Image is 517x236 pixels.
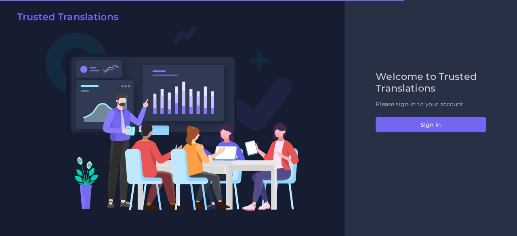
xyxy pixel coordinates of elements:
p: Please sign-in to your account [376,100,486,109]
img: Login V2 [45,25,299,211]
h2: Trusted Translations [17,11,118,23]
button: Sign in [376,117,486,132]
a: Trusted Translations [11,11,118,26]
h2: Welcome to Trusted Translations [376,71,486,94]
